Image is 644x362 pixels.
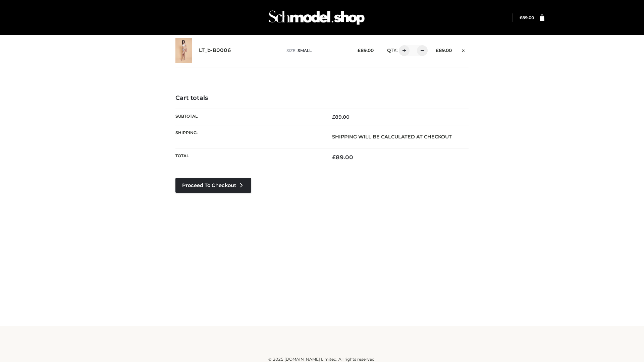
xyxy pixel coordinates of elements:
[358,48,361,53] span: £
[175,95,469,102] h4: Cart totals
[332,154,353,161] bdi: 89.00
[175,125,322,148] th: Shipping:
[332,114,350,120] bdi: 89.00
[436,48,452,53] bdi: 89.00
[266,4,367,31] img: Schmodel Admin 964
[298,48,312,53] span: SMALL
[380,45,425,56] div: QTY:
[436,48,439,53] span: £
[175,148,322,166] th: Total
[459,45,469,54] a: Remove this item
[199,47,231,54] a: LT_b-B0006
[175,109,322,125] th: Subtotal
[332,154,336,161] span: £
[358,48,374,53] bdi: 89.00
[332,114,335,120] span: £
[520,15,534,20] a: £89.00
[286,48,347,54] p: size :
[175,38,192,63] img: LT_b-B0006 - SMALL
[520,15,522,20] span: £
[332,134,452,140] strong: Shipping will be calculated at checkout
[520,15,534,20] bdi: 89.00
[175,178,251,193] a: Proceed to Checkout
